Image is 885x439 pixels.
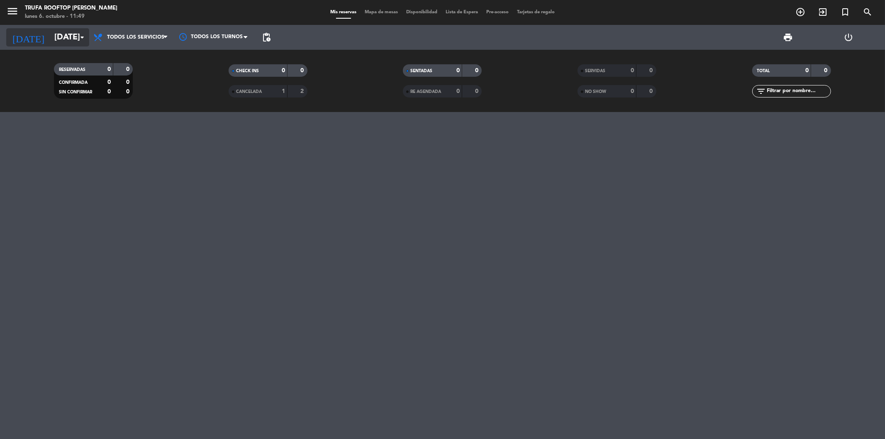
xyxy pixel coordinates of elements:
[282,68,285,73] strong: 0
[300,68,305,73] strong: 0
[795,7,805,17] i: add_circle_outline
[482,10,513,15] span: Pre-acceso
[410,69,432,73] span: SENTADAS
[77,32,87,42] i: arrow_drop_down
[844,32,853,42] i: power_settings_new
[631,68,634,73] strong: 0
[650,68,655,73] strong: 0
[475,68,480,73] strong: 0
[59,68,85,72] span: RESERVADAS
[757,69,770,73] span: TOTAL
[818,25,879,50] div: LOG OUT
[441,10,482,15] span: Lista de Espera
[631,88,634,94] strong: 0
[824,68,829,73] strong: 0
[783,32,793,42] span: print
[236,90,262,94] span: CANCELADA
[126,89,131,95] strong: 0
[59,90,92,94] span: SIN CONFIRMAR
[475,88,480,94] strong: 0
[107,79,111,85] strong: 0
[410,90,441,94] span: RE AGENDADA
[6,5,19,17] i: menu
[6,28,50,46] i: [DATE]
[25,4,117,12] div: Trufa Rooftop [PERSON_NAME]
[107,89,111,95] strong: 0
[585,90,606,94] span: NO SHOW
[818,7,828,17] i: exit_to_app
[107,66,111,72] strong: 0
[126,66,131,72] strong: 0
[6,5,19,20] button: menu
[805,68,809,73] strong: 0
[282,88,285,94] strong: 1
[326,10,361,15] span: Mis reservas
[25,12,117,21] div: lunes 6. octubre - 11:49
[766,87,831,96] input: Filtrar por nombre...
[261,32,271,42] span: pending_actions
[840,7,850,17] i: turned_in_not
[300,88,305,94] strong: 2
[585,69,605,73] span: SERVIDAS
[650,88,655,94] strong: 0
[456,68,460,73] strong: 0
[863,7,873,17] i: search
[513,10,559,15] span: Tarjetas de regalo
[126,79,131,85] strong: 0
[402,10,441,15] span: Disponibilidad
[59,80,88,85] span: CONFIRMADA
[456,88,460,94] strong: 0
[107,34,164,40] span: Todos los servicios
[361,10,402,15] span: Mapa de mesas
[756,86,766,96] i: filter_list
[236,69,259,73] span: CHECK INS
